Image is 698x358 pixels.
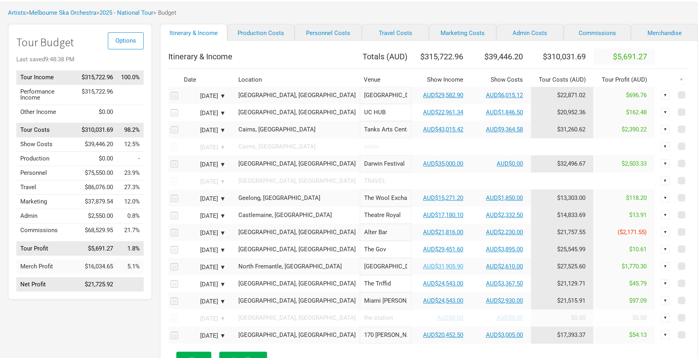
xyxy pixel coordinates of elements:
[360,172,655,190] input: TRAVEL
[631,24,698,41] a: Merchandise
[16,180,78,195] td: Travel
[629,280,647,287] span: $45.79
[626,109,647,116] span: $162.48
[238,144,356,150] div: Cairns, Australia
[423,246,463,253] a: AUD$29,451.60
[78,123,117,137] td: $310,031.69
[661,279,670,288] div: ▼
[423,194,463,201] a: AUD$15,271.20
[117,180,144,195] td: Travel as % of Tour Income
[117,209,144,223] td: Admin as % of Tour Income
[486,211,523,219] a: AUD$2,332.50
[360,138,655,155] input: notes
[99,9,153,16] a: 2025 - National Tour
[16,223,78,238] td: Commissions
[411,49,471,65] th: $315,722.96
[362,24,429,41] a: Travel Costs
[182,247,226,253] div: [DATE] ▼
[238,229,356,235] div: Hobart, Australia
[486,280,523,287] a: AUD$3,367.50
[182,264,226,270] div: [DATE] ▼
[531,258,594,275] td: Tour Cost allocation from Production, Personnel, Travel, Marketing, Admin & Commissions
[622,263,647,270] span: $1,770.30
[486,297,523,304] a: AUD$2,930.00
[117,260,144,274] td: Merch Profit as % of Tour Income
[360,104,411,121] input: UC HUB
[16,57,144,63] div: Last saved 9:48:38 PM
[497,314,523,321] a: AUD$0.00
[360,275,411,292] input: The Triffid
[180,73,232,87] th: Date
[78,105,117,119] td: $0.00
[16,137,78,152] td: Show Costs
[238,315,356,321] div: Sunshine Coast, Australia
[238,298,356,304] div: Gold Coast, Australia
[29,9,96,16] a: Melbourne Ska Orchestra
[78,278,117,292] td: $21,725.92
[238,161,356,167] div: Darwin, Australia
[471,49,531,65] th: $39,446.20
[423,160,463,167] a: AUD$35,000.00
[531,49,594,65] th: $310,031.69
[182,299,226,305] div: [DATE] ▼
[26,10,96,16] span: >
[437,314,463,321] a: AUD$0.00
[661,262,670,271] div: ▼
[594,73,655,87] th: Tour Profit ( AUD )
[182,213,226,219] div: [DATE] ▼
[117,70,144,85] td: Tour Income as % of Tour Income
[661,125,670,134] div: ▼
[423,92,463,99] a: AUD$29,582.90
[360,207,411,224] input: Theatre Royal
[486,263,523,270] a: AUD$2,610.00
[360,155,411,172] input: Darwin Festival
[622,160,647,167] span: $2,503.33
[168,49,360,65] th: Itinerary & Income
[423,280,463,287] a: AUD$24,543.00
[661,211,670,219] div: ▼
[108,32,144,49] button: Options
[182,110,226,116] div: [DATE] ▼
[117,166,144,180] td: Personnel as % of Tour Income
[618,229,647,236] span: ($2,171.55)
[117,84,144,105] td: Performance Income as % of Tour Income
[531,104,594,121] td: Tour Cost allocation from Production, Personnel, Travel, Marketing, Admin & Commissions
[661,176,669,185] div: ▼
[182,333,226,339] div: [DATE] ▼
[78,195,117,209] td: $37,879.54
[182,93,226,99] div: [DATE] ▼
[78,70,117,85] td: $315,722.96
[182,127,226,133] div: [DATE] ▼
[227,24,294,41] a: Production Costs
[182,282,226,288] div: [DATE] ▼
[613,52,647,61] span: $5,691.27
[629,297,647,304] span: $97.09
[16,241,78,256] td: Tour Profit
[629,246,647,253] span: $10.61
[117,123,144,137] td: Tour Costs as % of Tour Income
[423,126,463,133] a: AUD$43,015.42
[629,211,647,219] span: $13.91
[117,105,144,119] td: Other Income as % of Tour Income
[78,180,117,195] td: $86,076.00
[117,223,144,238] td: Commissions as % of Tour Income
[238,246,356,252] div: Adelaide, Australia
[486,109,523,116] a: AUD$1,846.50
[661,296,670,305] div: ▼
[78,223,117,238] td: $68,529.95
[16,260,78,274] td: Merch Profit
[360,121,411,138] input: Tanks Arts Centre
[531,241,594,258] td: Tour Cost allocation from Production, Personnel, Travel, Marketing, Admin & Commissions
[486,92,523,99] a: AUD$6,015.12
[531,155,594,172] td: Tour Cost allocation from Production, Personnel, Travel, Marketing, Admin & Commissions
[423,263,463,270] a: AUD$31,905.90
[78,84,117,105] td: $315,722.96
[78,166,117,180] td: $75,550.00
[677,75,686,84] div: ▼
[661,159,670,168] div: ▼
[16,70,78,85] td: Tour Income
[360,49,411,65] th: Totals ( AUD )
[78,241,117,256] td: $5,691.27
[423,297,463,304] a: AUD$24,543.00
[486,246,523,253] a: AUD$3,895.00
